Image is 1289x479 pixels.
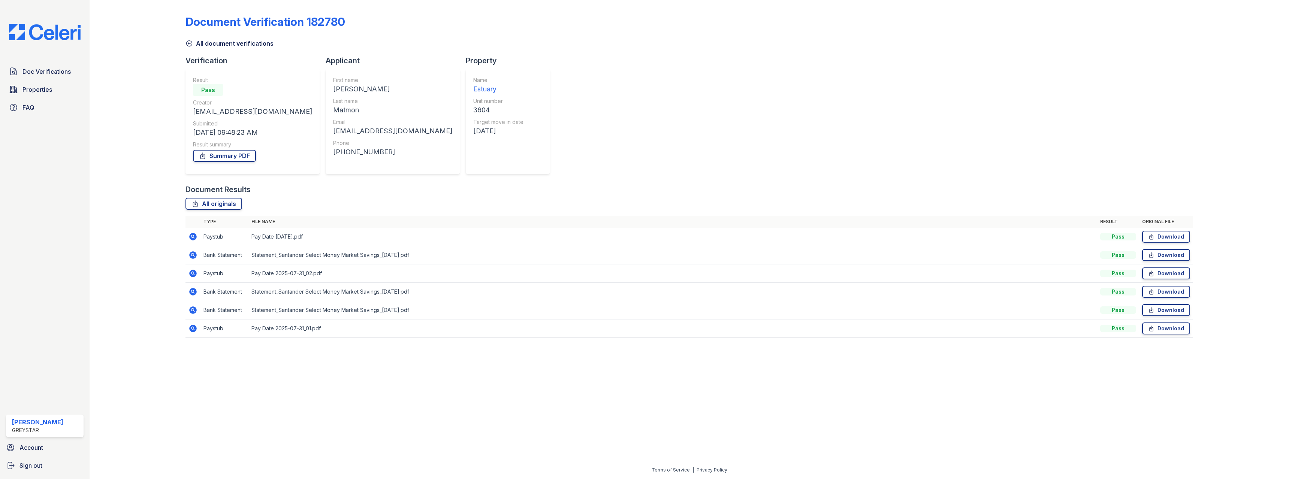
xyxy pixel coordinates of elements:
span: Doc Verifications [22,67,71,76]
a: Download [1142,286,1190,298]
div: [EMAIL_ADDRESS][DOMAIN_NAME] [333,126,452,136]
div: Result summary [193,141,312,148]
div: Pass [1100,233,1136,240]
div: Target move in date [473,118,523,126]
div: Document Results [185,184,251,195]
div: Phone [333,139,452,147]
div: Submitted [193,120,312,127]
td: Statement_Santander Select Money Market Savings_[DATE].pdf [248,283,1097,301]
div: [PERSON_NAME] [333,84,452,94]
th: Type [200,216,248,228]
div: First name [333,76,452,84]
td: Paystub [200,228,248,246]
div: Verification [185,55,326,66]
a: Download [1142,231,1190,243]
div: [DATE] [473,126,523,136]
a: Privacy Policy [697,467,727,473]
div: [EMAIL_ADDRESS][DOMAIN_NAME] [193,106,312,117]
div: Pass [1100,251,1136,259]
div: Applicant [326,55,466,66]
div: Pass [1100,270,1136,277]
a: Summary PDF [193,150,256,162]
td: Paystub [200,319,248,338]
img: CE_Logo_Blue-a8612792a0a2168367f1c8372b55b34899dd931a85d93a1a3d3e32e68fde9ad4.png [3,24,87,40]
a: Name Estuary [473,76,523,94]
td: Bank Statement [200,246,248,264]
div: Estuary [473,84,523,94]
a: All originals [185,198,242,210]
div: Greystar [12,427,63,434]
div: [DATE] 09:48:23 AM [193,127,312,138]
div: Unit number [473,97,523,105]
span: FAQ [22,103,34,112]
div: | [692,467,694,473]
td: Bank Statement [200,301,248,319]
span: Properties [22,85,52,94]
div: [PHONE_NUMBER] [333,147,452,157]
a: Download [1142,304,1190,316]
th: Result [1097,216,1139,228]
div: [PERSON_NAME] [12,418,63,427]
td: Pay Date 2025-07-31_02.pdf [248,264,1097,283]
div: Property [466,55,556,66]
td: Statement_Santander Select Money Market Savings_[DATE].pdf [248,246,1097,264]
div: Matmon [333,105,452,115]
span: Sign out [19,461,42,470]
a: Download [1142,322,1190,334]
a: Account [3,440,87,455]
a: Doc Verifications [6,64,84,79]
td: Paystub [200,264,248,283]
td: Statement_Santander Select Money Market Savings_[DATE].pdf [248,301,1097,319]
div: 3604 [473,105,523,115]
div: Email [333,118,452,126]
a: Terms of Service [652,467,690,473]
div: Creator [193,99,312,106]
div: Name [473,76,523,84]
a: FAQ [6,100,84,115]
a: Download [1142,267,1190,279]
td: Pay Date 2025-07-31_01.pdf [248,319,1097,338]
a: Properties [6,82,84,97]
span: Account [19,443,43,452]
div: Last name [333,97,452,105]
a: All document verifications [185,39,274,48]
div: Pass [1100,306,1136,314]
td: Bank Statement [200,283,248,301]
div: Result [193,76,312,84]
div: Pass [193,84,223,96]
a: Sign out [3,458,87,473]
th: File name [248,216,1097,228]
div: Document Verification 182780 [185,15,345,28]
div: Pass [1100,288,1136,295]
a: Download [1142,249,1190,261]
th: Original file [1139,216,1193,228]
td: Pay Date [DATE].pdf [248,228,1097,246]
div: Pass [1100,325,1136,332]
